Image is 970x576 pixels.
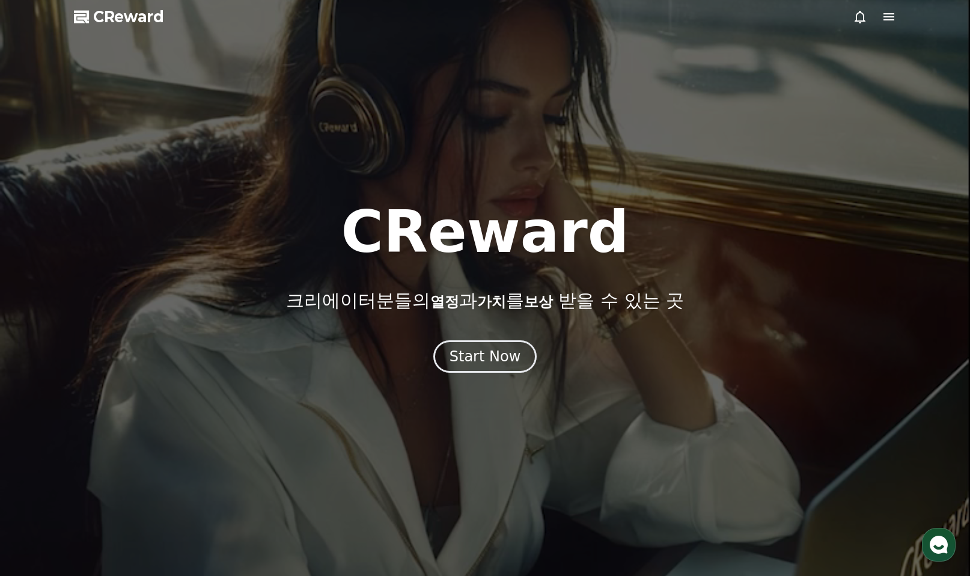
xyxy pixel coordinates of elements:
a: Start Now [433,352,537,364]
button: Start Now [433,340,537,373]
h1: CReward [341,203,629,261]
p: 크리에이터분들의 과 를 받을 수 있는 곳 [286,290,684,311]
span: 열정 [430,293,459,310]
span: CReward [93,7,164,26]
span: 가치 [477,293,506,310]
div: Start Now [450,347,521,366]
span: 보상 [524,293,553,310]
a: CReward [74,7,164,26]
